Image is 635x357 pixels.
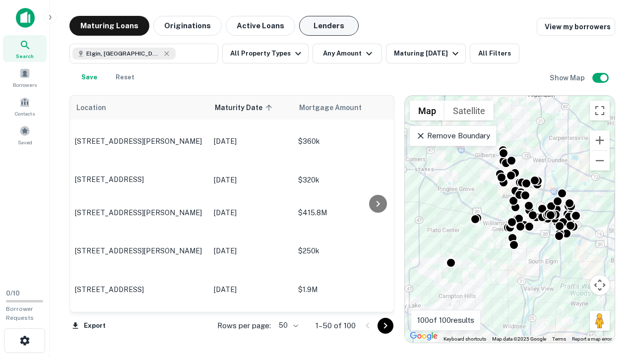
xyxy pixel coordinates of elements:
[75,175,204,184] p: [STREET_ADDRESS]
[69,16,149,36] button: Maturing Loans
[13,81,37,89] span: Borrowers
[3,35,47,62] a: Search
[313,44,382,63] button: Any Amount
[298,136,397,147] p: $360k
[75,137,204,146] p: [STREET_ADDRESS][PERSON_NAME]
[217,320,271,332] p: Rows per page:
[405,96,615,343] div: 0 0
[16,52,34,60] span: Search
[86,49,161,58] span: Elgin, [GEOGRAPHIC_DATA], [GEOGRAPHIC_DATA]
[585,278,635,325] iframe: Chat Widget
[16,8,35,28] img: capitalize-icon.png
[75,208,204,217] p: [STREET_ADDRESS][PERSON_NAME]
[572,336,612,342] a: Report a map error
[75,246,204,255] p: [STREET_ADDRESS][PERSON_NAME]
[153,16,222,36] button: Originations
[470,44,519,63] button: All Filters
[386,44,466,63] button: Maturing [DATE]
[407,330,440,343] img: Google
[6,305,34,321] span: Borrower Requests
[299,102,375,114] span: Mortgage Amount
[214,136,288,147] p: [DATE]
[417,314,474,326] p: 100 of 100 results
[316,320,356,332] p: 1–50 of 100
[298,207,397,218] p: $415.8M
[298,284,397,295] p: $1.9M
[416,130,490,142] p: Remove Boundary
[298,245,397,256] p: $250k
[492,336,546,342] span: Map data ©2025 Google
[73,67,105,87] button: Save your search to get updates of matches that match your search criteria.
[226,16,295,36] button: Active Loans
[552,336,566,342] a: Terms
[407,330,440,343] a: Open this area in Google Maps (opens a new window)
[69,318,108,333] button: Export
[18,138,32,146] span: Saved
[15,110,35,118] span: Contacts
[3,93,47,119] a: Contacts
[214,207,288,218] p: [DATE]
[590,151,610,171] button: Zoom out
[293,96,402,119] th: Mortgage Amount
[6,290,20,297] span: 0 / 10
[222,44,309,63] button: All Property Types
[76,102,106,114] span: Location
[537,18,615,36] a: View my borrowers
[3,121,47,148] a: Saved
[378,318,393,334] button: Go to next page
[590,101,610,120] button: Toggle fullscreen view
[214,175,288,185] p: [DATE]
[299,16,359,36] button: Lenders
[109,67,141,87] button: Reset
[209,96,293,119] th: Maturity Date
[214,284,288,295] p: [DATE]
[275,318,300,333] div: 50
[590,275,610,295] button: Map camera controls
[3,64,47,91] a: Borrowers
[590,130,610,150] button: Zoom in
[444,336,486,343] button: Keyboard shortcuts
[444,101,494,120] button: Show satellite imagery
[214,245,288,256] p: [DATE]
[215,102,275,114] span: Maturity Date
[298,175,397,185] p: $320k
[410,101,444,120] button: Show street map
[70,96,209,119] th: Location
[394,48,461,59] div: Maturing [DATE]
[75,285,204,294] p: [STREET_ADDRESS]
[550,72,586,83] h6: Show Map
